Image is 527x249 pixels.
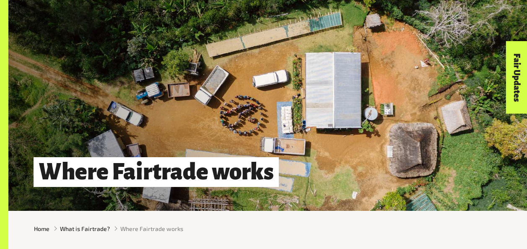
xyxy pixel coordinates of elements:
[120,224,183,233] span: Where Fairtrade works
[60,224,110,233] a: What is Fairtrade?
[34,224,49,233] a: Home
[34,157,279,187] h1: Where Fairtrade works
